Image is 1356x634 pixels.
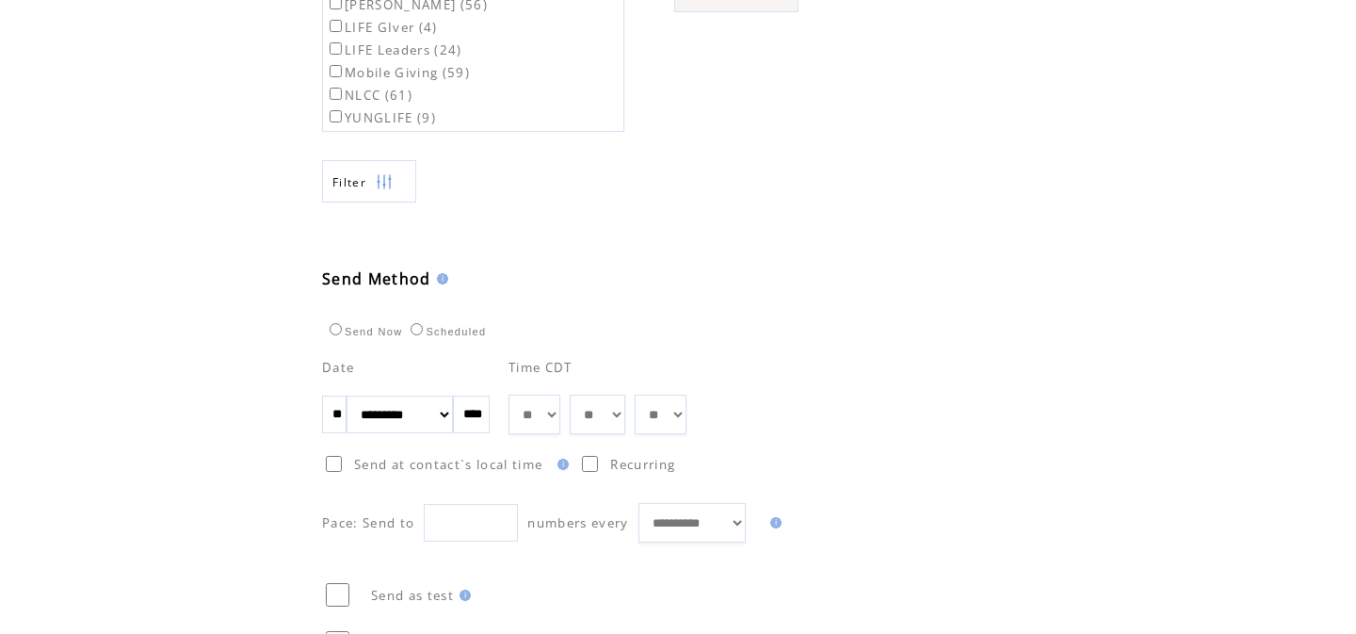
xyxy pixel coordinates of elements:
img: help.gif [552,459,569,470]
span: Date [322,359,354,376]
span: numbers every [527,514,628,531]
span: Send Method [322,268,431,289]
label: NLCC (61) [326,87,412,104]
label: LIFE GIver (4) [326,19,438,36]
label: YUNGLIFE (9) [326,109,436,126]
img: filters.png [376,161,393,203]
input: Scheduled [411,323,423,335]
span: Recurring [610,456,675,473]
img: help.gif [431,273,448,284]
label: LIFE Leaders (24) [326,41,462,58]
label: Mobile Giving (59) [326,64,470,81]
span: Time CDT [508,359,573,376]
input: NLCC (61) [330,88,342,100]
input: Mobile Giving (59) [330,65,342,77]
span: Pace: Send to [322,514,414,531]
input: Send Now [330,323,342,335]
label: Scheduled [406,326,486,337]
input: YUNGLIFE (9) [330,110,342,122]
a: Filter [322,160,416,203]
input: LIFE GIver (4) [330,20,342,32]
input: LIFE Leaders (24) [330,42,342,55]
img: help.gif [765,517,782,528]
span: Show filters [332,174,366,190]
span: Send at contact`s local time [354,456,542,473]
label: Send Now [325,326,402,337]
span: Send as test [371,587,454,604]
img: help.gif [454,590,471,601]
